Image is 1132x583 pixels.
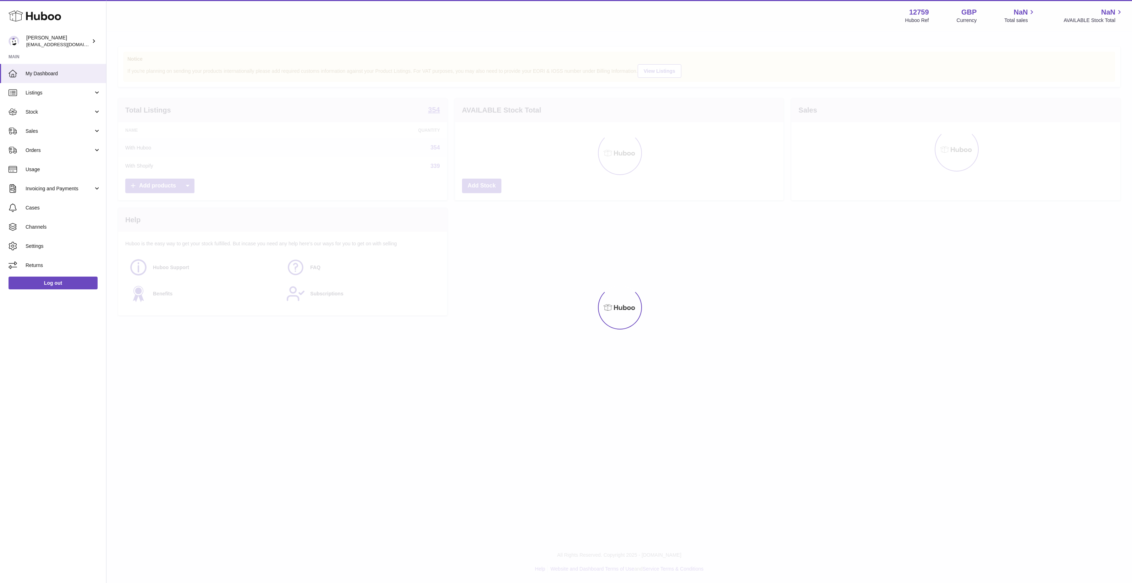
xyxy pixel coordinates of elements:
a: NaN Total sales [1004,7,1036,24]
span: Listings [26,89,93,96]
span: [EMAIL_ADDRESS][DOMAIN_NAME] [26,42,104,47]
strong: 12759 [909,7,929,17]
div: [PERSON_NAME] [26,34,90,48]
span: My Dashboard [26,70,101,77]
span: Returns [26,262,101,269]
span: Channels [26,224,101,230]
span: NaN [1101,7,1115,17]
span: Cases [26,205,101,211]
span: Sales [26,128,93,135]
div: Huboo Ref [905,17,929,24]
span: Usage [26,166,101,173]
div: Currency [957,17,977,24]
span: Settings [26,243,101,250]
span: Total sales [1004,17,1036,24]
span: AVAILABLE Stock Total [1064,17,1123,24]
span: NaN [1013,7,1028,17]
a: Log out [9,277,98,289]
a: NaN AVAILABLE Stock Total [1064,7,1123,24]
span: Stock [26,109,93,115]
img: internalAdmin-12759@internal.huboo.com [9,36,19,47]
strong: GBP [961,7,977,17]
span: Invoicing and Payments [26,185,93,192]
span: Orders [26,147,93,154]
